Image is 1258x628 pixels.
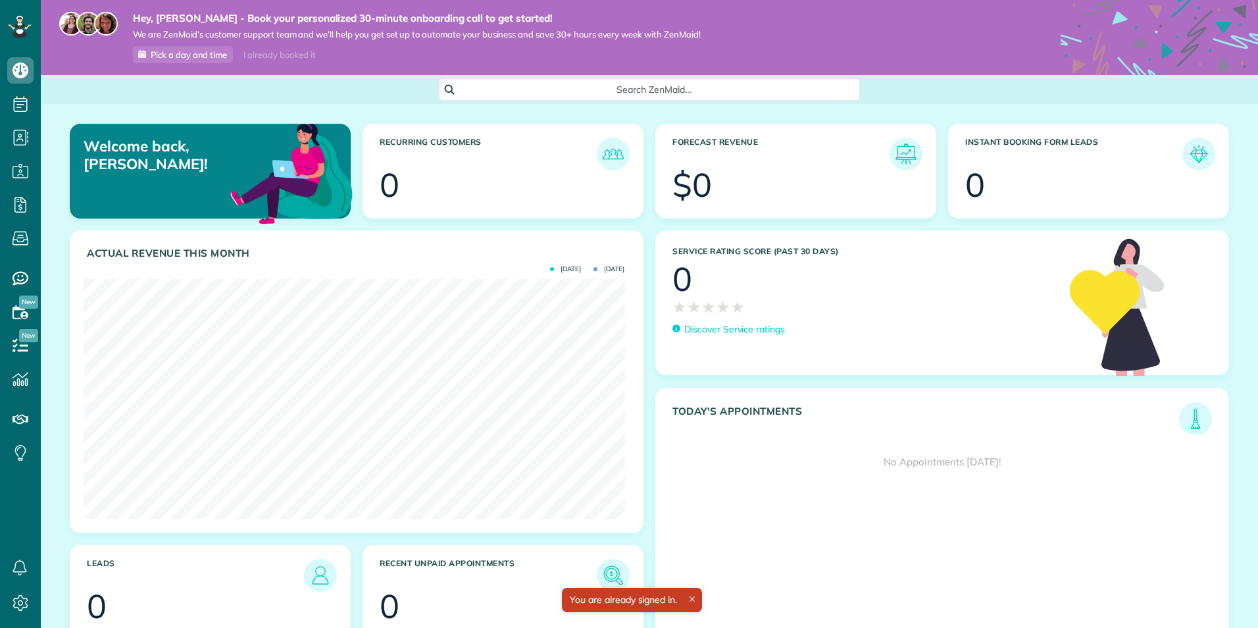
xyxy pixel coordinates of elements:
h3: Instant Booking Form Leads [965,138,1182,170]
span: ★ [687,296,701,319]
img: icon_todays_appointments-901f7ab196bb0bea1936b74009e4eb5ffbc2d2711fa7634e0d609ed5ef32b18b.png [1182,406,1209,432]
a: Pick a day and time [133,46,233,63]
span: Pick a day and time [151,49,227,60]
h3: Today's Appointments [672,406,1179,435]
img: icon_form_leads-04211a6a04a5b2264e4ee56bc0799ec3eb69b7e499cbb523a139df1d13a81ae0.png [1186,141,1212,167]
div: I already booked it [236,47,323,63]
h3: Actual Revenue this month [87,248,630,259]
img: icon_forecast_revenue-8c13a41c7ed35a8dcfafea3cbb826a0462acb37728057bba2d056411b612bbbe.png [893,141,919,167]
p: Discover Service ratings [684,323,785,336]
span: New [19,296,38,309]
span: [DATE] [593,266,624,273]
strong: Hey, [PERSON_NAME] - Book your personalized 30-minute onboarding call to get started! [133,12,701,25]
div: 0 [87,590,107,623]
div: 0 [965,169,985,201]
img: icon_leads-1bed01f49abd5b7fead27621c3d59655bb73ed531f8eeb49469d10e621d6b896.png [307,562,334,589]
img: michelle-19f622bdf1676172e81f8f8fba1fb50e276960ebfe0243fe18214015130c80e4.jpg [94,12,118,36]
img: icon_unpaid_appointments-47b8ce3997adf2238b356f14209ab4cced10bd1f174958f3ca8f1d0dd7fffeee.png [600,562,626,589]
img: maria-72a9807cf96188c08ef61303f053569d2e2a8a1cde33d635c8a3ac13582a053d.jpg [59,12,83,36]
a: Discover Service ratings [672,323,785,336]
span: We are ZenMaid’s customer support team and we’ll help you get set up to automate your business an... [133,29,701,40]
span: ★ [716,296,730,319]
span: ★ [730,296,745,319]
img: dashboard_welcome-42a62b7d889689a78055ac9021e634bf52bae3f8056760290aed330b23ab8690.png [228,109,355,236]
h3: Service Rating score (past 30 days) [672,247,1057,256]
span: New [19,329,38,342]
div: 0 [672,263,692,296]
span: ★ [672,296,687,319]
span: [DATE] [550,266,581,273]
div: $0 [672,169,712,201]
h3: Recurring Customers [380,138,597,170]
div: 0 [380,169,399,201]
div: You are already signed in. [562,588,702,612]
div: 0 [380,590,399,623]
img: jorge-587dff0eeaa6aab1f244e6dc62b8924c3b6ad411094392a53c71c6c4a576187d.jpg [76,12,100,36]
h3: Leads [87,559,304,592]
span: ★ [701,296,716,319]
h3: Recent unpaid appointments [380,559,597,592]
img: icon_recurring_customers-cf858462ba22bcd05b5a5880d41d6543d210077de5bb9ebc9590e49fd87d84ed.png [600,141,626,167]
p: Welcome back, [PERSON_NAME]! [84,138,261,172]
h3: Forecast Revenue [672,138,890,170]
div: No Appointments [DATE]! [656,435,1228,489]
